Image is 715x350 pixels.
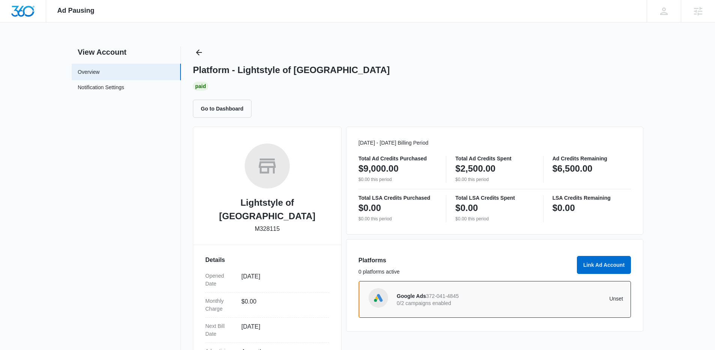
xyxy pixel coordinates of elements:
[78,84,124,93] a: Notification Settings
[205,268,329,293] div: Opened Date[DATE]
[205,196,329,223] h2: Lightstyle of [GEOGRAPHIC_DATA]
[510,296,623,301] p: Unset
[193,82,208,91] div: Paid
[426,293,459,299] span: 372-041-4845
[78,68,99,76] a: Overview
[552,163,593,175] p: $6,500.00
[205,297,235,313] dt: Monthly Charge
[358,256,572,265] h3: Platforms
[57,7,95,15] span: Ad Pausing
[205,318,329,343] div: Next Bill Date[DATE]
[455,195,534,200] p: Total LSA Credits Spent
[205,272,235,288] dt: Opened Date
[193,64,390,76] h1: Platform - Lightstyle of [GEOGRAPHIC_DATA]
[455,176,534,183] p: $0.00 this period
[455,163,495,175] p: $2,500.00
[205,256,329,265] h3: Details
[241,297,323,313] dd: $0.00
[577,256,631,274] button: Link Ad Account
[358,195,437,200] p: Total LSA Credits Purchased
[358,268,572,276] p: 0 platforms active
[358,281,631,318] a: Google AdsGoogle Ads372-041-48450/2 campaigns enabledUnset
[552,156,631,161] p: Ad Credits Remaining
[72,46,181,58] h2: View Account
[552,195,631,200] p: LSA Credits Remaining
[358,163,399,175] p: $9,000.00
[205,322,235,338] dt: Next Bill Date
[455,156,534,161] p: Total Ad Credits Spent
[193,105,256,112] a: Go to Dashboard
[358,156,437,161] p: Total Ad Credits Purchased
[397,293,426,299] span: Google Ads
[358,139,631,147] p: [DATE] - [DATE] Billing Period
[205,293,329,318] div: Monthly Charge$0.00
[358,176,437,183] p: $0.00 this period
[241,272,323,288] dd: [DATE]
[255,224,280,233] p: M328115
[373,292,384,304] img: Google Ads
[193,100,251,118] button: Go to Dashboard
[455,202,478,214] p: $0.00
[397,301,510,306] p: 0/2 campaigns enabled
[358,202,381,214] p: $0.00
[241,322,323,338] dd: [DATE]
[358,215,437,222] p: $0.00 this period
[193,46,205,58] button: Back
[455,215,534,222] p: $0.00 this period
[552,202,575,214] p: $0.00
